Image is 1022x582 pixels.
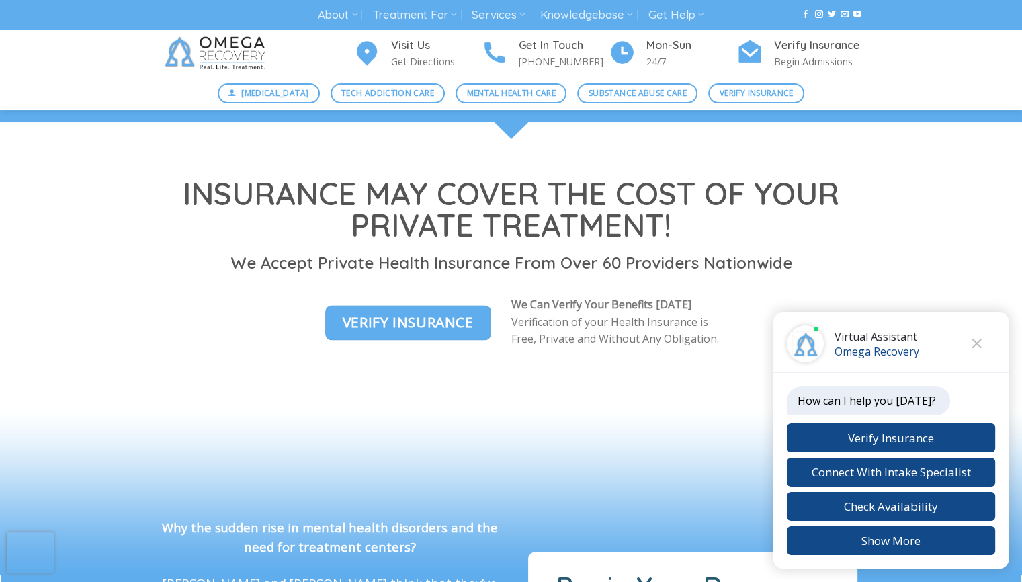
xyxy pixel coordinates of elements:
[391,37,481,54] h4: Visit Us
[472,3,525,28] a: Services
[343,311,474,333] span: Verify Insurance
[331,83,445,103] a: Tech Addiction Care
[325,305,491,340] a: Verify Insurance
[218,83,320,103] a: [MEDICAL_DATA]
[589,87,687,99] span: Substance Abuse Care
[774,54,864,69] p: Begin Admissions
[481,37,609,70] a: Get In Touch [PHONE_NUMBER]
[391,54,481,69] p: Get Directions
[353,37,481,70] a: Visit Us Get Directions
[774,37,864,54] h4: Verify Insurance
[720,87,794,99] span: Verify Insurance
[318,3,357,28] a: About
[828,10,836,19] a: Follow on Twitter
[467,87,556,99] span: Mental Health Care
[511,296,854,348] p: Verification of your Health Insurance is Free, Private and Without Any Obligation.
[853,10,861,19] a: Follow on YouTube
[511,297,691,312] strong: We Can Verify Your Benefits [DATE]
[540,3,633,28] a: Knowledgebase
[159,30,276,77] img: Omega Recovery
[341,87,434,99] span: Tech Addiction Care
[373,3,457,28] a: Treatment For
[802,10,810,19] a: Follow on Facebook
[183,174,839,244] strong: INSURANCE MAY COVER THE COST OF YOUR PRIVATE TREATMENT!
[736,37,864,70] a: Verify Insurance Begin Admissions
[708,83,804,103] a: Verify Insurance
[646,37,736,54] h4: Mon-Sun
[162,519,498,555] strong: Why the sudden rise in mental health disorders and the need for treatment centers?
[841,10,849,19] a: Send us an email
[148,250,874,276] h4: We Accept Private Health Insurance From Over 60 Providers Nationwide
[577,83,697,103] a: Substance Abuse Care
[814,10,822,19] a: Follow on Instagram
[519,54,609,69] p: [PHONE_NUMBER]
[646,54,736,69] p: 24/7
[241,87,308,99] span: [MEDICAL_DATA]
[456,83,566,103] a: Mental Health Care
[648,3,704,28] a: Get Help
[519,37,609,54] h4: Get In Touch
